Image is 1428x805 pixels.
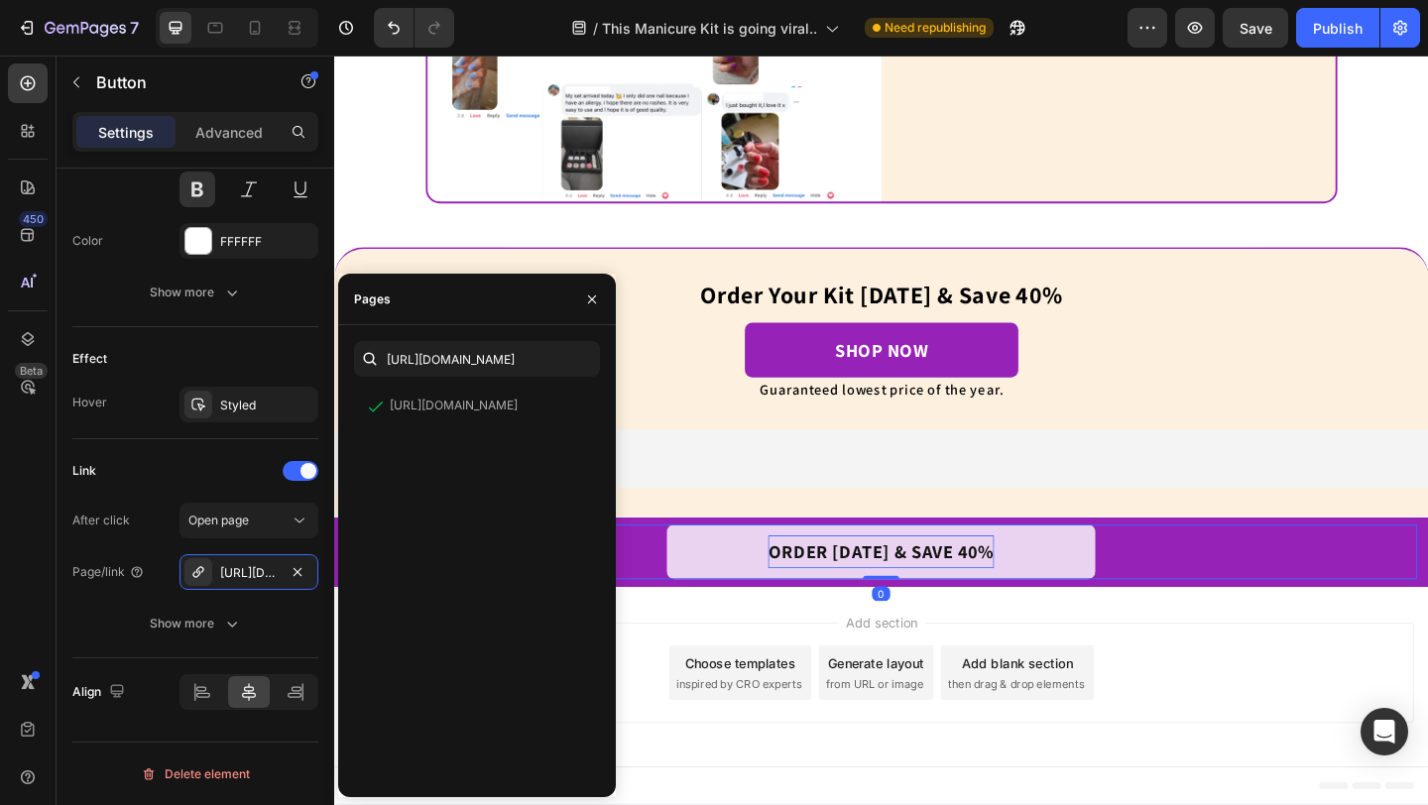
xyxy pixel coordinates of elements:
button: Loox - Reviews widget [8,414,218,462]
div: Publish [1313,18,1363,39]
button: Publish [1296,8,1379,48]
p: Guaranteed lowest price of the year. [225,354,965,374]
div: Button [37,482,81,500]
div: Show more [150,283,242,302]
div: Generate layout [537,650,642,671]
div: Delete element [141,762,250,786]
p: Advanced [195,122,263,143]
div: Styled [220,397,313,414]
div: Link [72,462,96,480]
a: shop now [446,290,744,350]
div: Align [72,679,129,706]
div: [URL][DOMAIN_NAME] [220,564,278,582]
div: Open Intercom Messenger [1361,708,1408,755]
div: Pages [354,290,391,308]
span: Add section [548,606,643,627]
div: Choose templates [382,650,502,671]
div: Add blank section [682,650,803,671]
span: This Manicure Kit is going viral.. [602,18,817,39]
button: Open page [179,503,318,538]
div: 450 [19,211,48,227]
span: Need republishing [885,19,986,37]
p: 7 [130,16,139,40]
div: Color [72,232,103,250]
div: Loox - Reviews widget [63,426,202,447]
button: Show more [72,606,318,641]
p: shop now [544,302,647,338]
iframe: Design area [334,56,1428,805]
span: from URL or image [535,675,641,693]
button: Delete element [72,758,318,790]
div: Beta [15,363,48,379]
input: Insert link or search [354,341,600,377]
span: Save [1240,20,1272,37]
span: / [593,18,598,39]
img: loox.png [24,426,48,450]
span: inspired by CRO experts [372,675,508,693]
div: After click [72,512,130,529]
span: Open page [188,513,249,527]
button: 7 [8,8,148,48]
div: Undo/Redo [374,8,454,48]
div: 0 [585,577,605,593]
div: Page/link [72,563,145,581]
span: then drag & drop elements [667,675,815,693]
p: Order [DATE] & Save 40% [472,521,718,557]
p: Settings [98,122,154,143]
div: Hover [72,394,107,411]
button: Save [1223,8,1288,48]
button: Show more [72,275,318,310]
a: Order [DATE] & Save 40% [362,510,828,569]
div: Show more [150,614,242,633]
p: Button [96,70,265,94]
div: Effect [72,350,107,368]
div: [URL][DOMAIN_NAME] [390,397,518,414]
div: FFFFFF [220,233,313,251]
